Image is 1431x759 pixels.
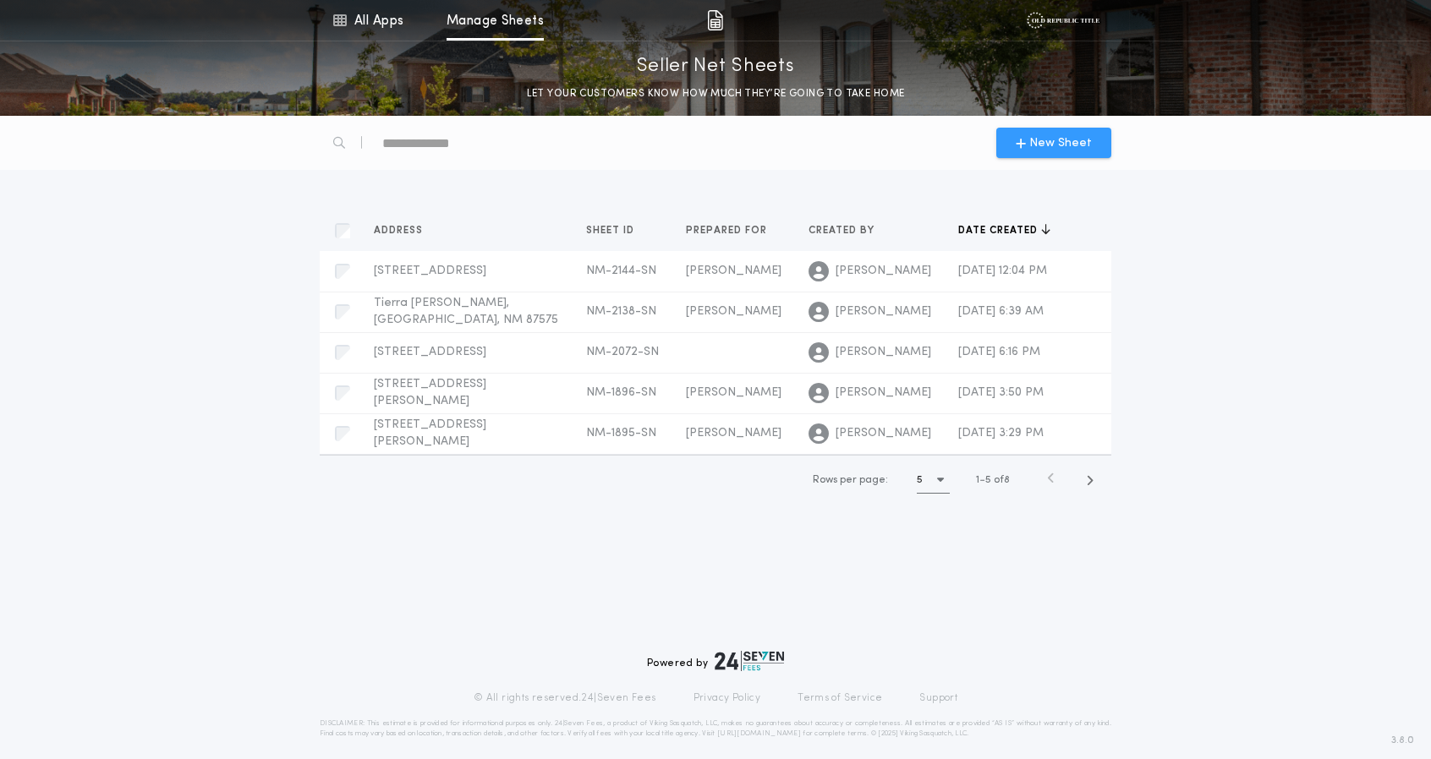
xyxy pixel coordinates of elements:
span: Prepared for [686,224,770,238]
p: DISCLAIMER: This estimate is provided for informational purposes only. 24|Seven Fees, a product o... [320,718,1111,739]
span: Date created [958,224,1041,238]
span: [DATE] 6:16 PM [958,346,1040,358]
span: Tierra [PERSON_NAME], [GEOGRAPHIC_DATA], NM 87575 [374,297,558,326]
span: of 8 [994,472,1010,488]
a: [URL][DOMAIN_NAME] [717,730,801,737]
span: [PERSON_NAME] [836,425,931,442]
button: Created by [809,222,887,239]
span: [STREET_ADDRESS] [374,265,486,277]
button: Address [374,222,436,239]
span: New Sheet [1029,134,1092,152]
img: img [707,10,723,30]
span: [DATE] 3:50 PM [958,386,1044,399]
p: © All rights reserved. 24|Seven Fees [474,691,656,705]
span: NM-1895-SN [586,427,656,440]
a: Terms of Service [798,691,882,705]
span: [DATE] 12:04 PM [958,265,1047,277]
button: 5 [917,467,950,494]
button: Date created [958,222,1050,239]
span: [PERSON_NAME] [836,385,931,401]
span: NM-2138-SN [586,305,656,318]
span: 3.8.0 [1391,733,1414,748]
p: Seller Net Sheets [637,53,795,80]
span: [PERSON_NAME] [836,263,931,280]
span: [PERSON_NAME] [836,344,931,361]
span: Sheet ID [586,224,638,238]
div: Powered by [647,651,784,671]
span: NM-2144-SN [586,265,656,277]
span: Address [374,224,426,238]
img: vs-icon [1027,12,1099,29]
h1: 5 [917,472,923,489]
a: Privacy Policy [694,691,761,705]
a: Support [919,691,957,705]
p: LET YOUR CUSTOMERS KNOW HOW MUCH THEY’RE GOING TO TAKE HOME [527,85,905,102]
span: [PERSON_NAME] [686,265,781,277]
span: [PERSON_NAME] [686,386,781,399]
img: logo [715,651,784,671]
span: [PERSON_NAME] [836,303,931,320]
span: [STREET_ADDRESS][PERSON_NAME] [374,418,486,448]
span: [STREET_ADDRESS][PERSON_NAME] [374,378,486,407]
span: NM-1896-SN [586,386,656,399]
span: Rows per page: [813,475,888,485]
span: NM-2072-SN [586,346,659,358]
span: [STREET_ADDRESS] [374,346,486,358]
span: 5 [985,475,991,485]
span: [DATE] 6:39 AM [958,305,1044,318]
span: 1 [976,475,979,485]
span: [PERSON_NAME] [686,427,781,440]
span: [PERSON_NAME] [686,305,781,318]
span: Created by [809,224,878,238]
span: [DATE] 3:29 PM [958,427,1044,440]
button: New Sheet [996,128,1111,158]
button: Sheet ID [586,222,647,239]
